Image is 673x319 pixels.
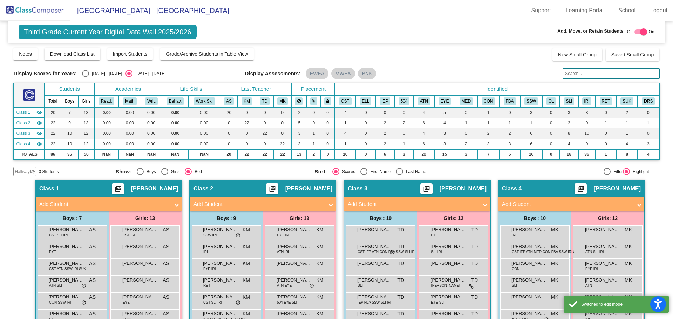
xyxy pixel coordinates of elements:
[418,97,430,105] button: ATN
[16,141,30,147] span: Class 4
[45,139,61,149] td: 22
[119,139,141,149] td: 0.00
[477,107,499,118] td: 1
[94,118,119,128] td: 0.00
[348,185,367,192] span: Class 3
[434,107,455,118] td: 5
[45,83,94,95] th: Students
[14,139,45,149] td: Marcia Killian - No Class Name
[292,95,306,107] th: Keep away students
[61,149,78,160] td: 36
[552,48,602,61] button: New Small Group
[560,139,578,149] td: 4
[273,128,292,139] td: 0
[306,139,321,149] td: 1
[339,97,352,105] button: CST
[224,97,234,105] button: AS
[306,107,321,118] td: 0
[168,168,180,175] div: Girls
[578,118,596,128] td: 9
[315,168,327,175] span: Sort:
[19,25,196,39] span: Third Grade Current Year Digital Data Wall 2025/2026
[375,128,394,139] td: 2
[616,95,638,107] th: Step Up Kindergarten
[220,149,238,160] td: 20
[141,139,162,149] td: 0.00
[94,149,119,160] td: NaN
[141,128,162,139] td: 0.00
[595,149,616,160] td: 1
[189,149,220,160] td: NaN
[144,168,156,175] div: Boys
[16,109,30,116] span: Class 1
[616,139,638,149] td: 4
[306,95,321,107] th: Keep with students
[94,128,119,139] td: 0.00
[45,118,61,128] td: 22
[321,107,335,118] td: 0
[256,118,273,128] td: 0
[627,29,633,35] span: Off
[238,107,256,118] td: 0
[543,128,560,139] td: 0
[306,128,321,139] td: 1
[61,128,78,139] td: 10
[45,95,61,107] th: Total
[356,149,375,160] td: 0
[78,95,94,107] th: Girls
[595,107,616,118] td: 0
[477,149,499,160] td: 7
[162,118,188,128] td: 0.00
[292,118,306,128] td: 5
[273,107,292,118] td: 0
[399,97,410,105] button: 504
[116,168,131,175] span: Show:
[348,200,478,208] mat-panel-title: Add Student
[78,128,94,139] td: 12
[560,128,578,139] td: 8
[36,197,182,211] mat-expansion-panel-header: Add Student
[504,97,516,105] button: FBA
[482,97,495,105] button: CON
[189,118,220,128] td: 0.00
[266,183,278,194] button: Print Students Details
[132,70,165,77] div: [DATE] - [DATE]
[578,128,596,139] td: 10
[595,128,616,139] td: 0
[36,211,109,225] div: Boys : 7
[61,118,78,128] td: 9
[220,128,238,139] td: 0
[13,70,77,77] span: Display Scores for Years:
[578,95,596,107] th: IRIP
[375,107,394,118] td: 0
[560,149,578,160] td: 18
[434,128,455,139] td: 3
[543,149,560,160] td: 0
[344,197,490,211] mat-expansion-panel-header: Add Student
[575,183,587,194] button: Print Students Details
[78,149,94,160] td: 50
[417,211,490,225] div: Girls: 12
[45,48,100,60] button: Download Class List
[193,200,324,208] mat-panel-title: Add Student
[499,107,520,118] td: 0
[560,118,578,128] td: 3
[356,139,375,149] td: 0
[502,200,632,208] mat-panel-title: Add Student
[613,5,641,16] a: School
[36,110,42,115] mat-icon: visibility
[611,168,623,175] div: Filter
[620,97,633,105] button: SUK
[595,118,616,128] td: 1
[375,118,394,128] td: 2
[321,95,335,107] th: Keep with teacher
[375,149,394,160] td: 6
[649,29,654,35] span: On
[414,139,434,149] td: 6
[380,97,390,105] button: IEP
[238,128,256,139] td: 0
[477,118,499,128] td: 1
[403,168,426,175] div: Last Name
[14,149,45,160] td: TOTALS
[16,120,30,126] span: Class 2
